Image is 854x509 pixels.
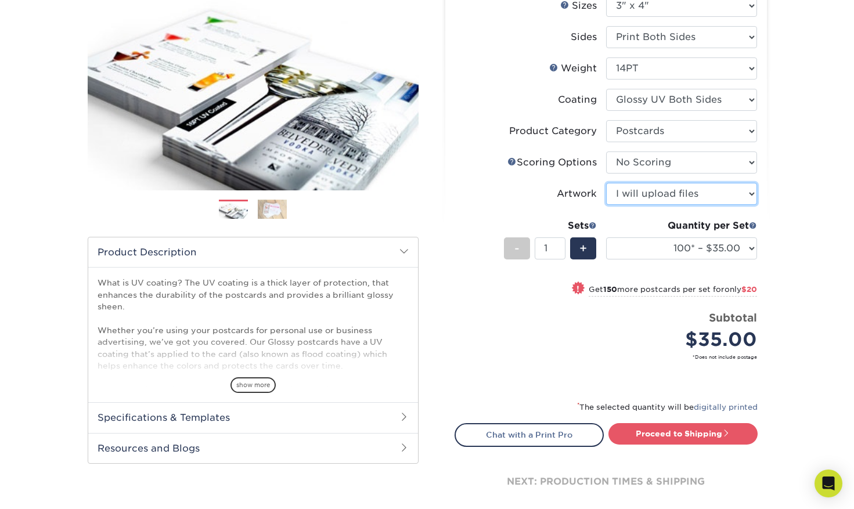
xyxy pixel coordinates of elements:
img: Postcards 01 [219,200,248,221]
span: + [579,240,587,257]
small: The selected quantity will be [577,403,758,411]
div: $35.00 [615,326,757,353]
div: Quantity per Set [606,219,757,233]
div: Coating [558,93,597,107]
a: Proceed to Shipping [608,423,758,444]
p: What is UV coating? The UV coating is a thick layer of protection, that enhances the durability o... [98,277,409,454]
div: Open Intercom Messenger [815,470,842,497]
h2: Specifications & Templates [88,402,418,432]
div: Product Category [509,124,597,138]
a: Chat with a Print Pro [455,423,604,446]
span: only [725,285,757,294]
span: - [514,240,520,257]
small: *Does not include postage [464,353,757,360]
div: Weight [549,62,597,75]
h2: Product Description [88,237,418,267]
span: show more [230,377,276,393]
div: Sides [571,30,597,44]
span: $20 [741,285,757,294]
div: Scoring Options [507,156,597,169]
h2: Resources and Blogs [88,433,418,463]
a: digitally printed [694,403,758,411]
span: ! [576,283,579,295]
div: Artwork [557,187,597,201]
strong: 150 [603,285,617,294]
small: Get more postcards per set for [589,285,757,297]
strong: Subtotal [709,311,757,324]
img: Postcards 02 [258,199,287,219]
div: Sets [504,219,597,233]
iframe: Google Customer Reviews [3,474,99,505]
